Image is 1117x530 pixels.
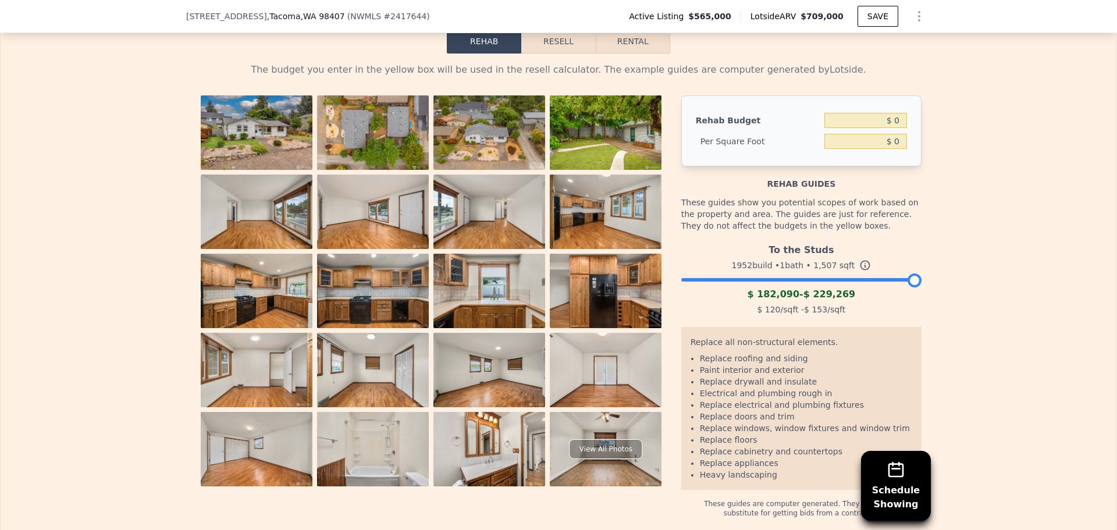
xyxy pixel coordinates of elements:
[195,63,922,77] div: The budget you enter in the yellow box will be used in the resell calculator. The example guides ...
[858,6,898,27] button: SAVE
[550,254,661,328] img: Property Photo 12
[700,446,912,457] li: Replace cabinetry and countertops
[691,336,912,353] div: Replace all non-structural elements.
[801,12,844,21] span: $709,000
[201,412,312,486] img: Property Photo 17
[186,10,267,22] span: [STREET_ADDRESS]
[550,95,661,170] img: Property Photo 4
[681,190,922,239] div: These guides show you potential scopes of work based on the property and area. The guides are jus...
[350,12,381,21] span: NWMLS
[201,254,312,328] img: Property Photo 9
[700,364,912,376] li: Paint interior and exterior
[803,289,856,300] span: $ 229,269
[681,287,922,301] div: -
[700,353,912,364] li: Replace roofing and siding
[317,95,429,170] img: Property Photo 2
[433,333,545,407] img: Property Photo 15
[201,95,312,170] img: Property Photo 1
[201,333,312,407] img: Property Photo 13
[433,254,545,328] img: Property Photo 11
[629,10,688,22] span: Active Listing
[447,29,521,54] button: Rehab
[700,457,912,469] li: Replace appliances
[317,254,429,328] img: Property Photo 10
[317,333,429,407] img: Property Photo 14
[433,95,545,170] img: Property Photo 3
[696,131,820,152] div: Per Square Foot
[681,257,922,273] div: 1952 build • 1 bath • sqft
[700,434,912,446] li: Replace floors
[700,387,912,399] li: Electrical and plumbing rough in
[317,175,429,249] img: Property Photo 6
[813,261,837,270] span: 1,507
[688,10,731,22] span: $565,000
[700,399,912,411] li: Replace electrical and plumbing fixtures
[757,305,780,314] span: $ 120
[550,412,661,486] img: Property Photo 20
[681,490,922,518] div: These guides are computer generated. They should not substitute for getting bids from a contractor.
[550,333,661,407] img: Property Photo 16
[747,289,799,300] span: $ 182,090
[700,376,912,387] li: Replace drywall and insulate
[433,412,545,486] img: Property Photo 19
[383,12,426,21] span: # 2417644
[201,175,312,249] img: Property Photo 5
[750,10,801,22] span: Lotside ARV
[804,305,827,314] span: $ 153
[550,175,661,249] img: Property Photo 8
[700,411,912,422] li: Replace doors and trim
[700,469,912,481] li: Heavy landscaping
[681,301,922,318] div: /sqft - /sqft
[861,451,931,521] button: ScheduleShowing
[301,12,345,21] span: , WA 98407
[696,110,820,131] div: Rehab Budget
[317,412,429,486] img: Property Photo 18
[700,422,912,434] li: Replace windows, window fixtures and window trim
[681,166,922,190] div: Rehab guides
[521,29,595,54] button: Resell
[433,175,545,249] img: Property Photo 7
[681,239,922,257] div: To the Studs
[908,5,931,28] button: Show Options
[347,10,430,22] div: ( )
[596,29,670,54] button: Rental
[267,10,345,22] span: , Tacoma
[570,439,642,459] div: View All Photos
